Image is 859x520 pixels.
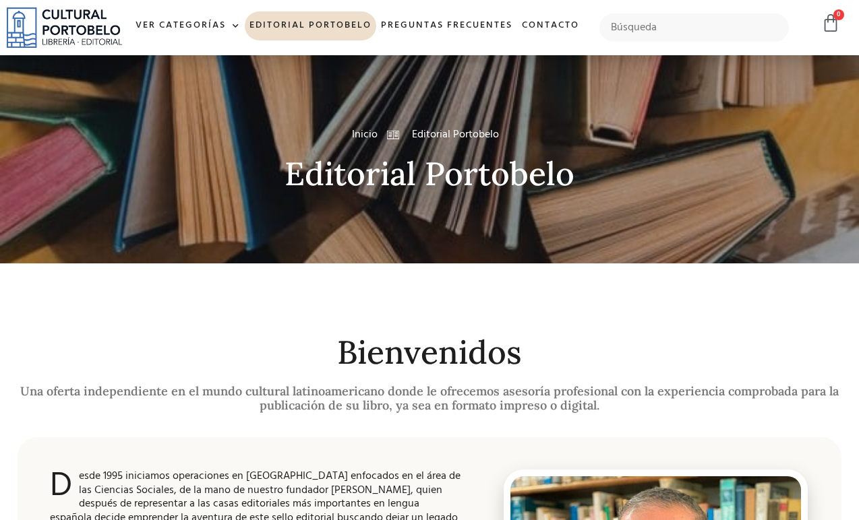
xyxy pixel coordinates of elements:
[517,11,584,40] a: Contacto
[821,13,840,33] a: 0
[833,9,844,20] span: 0
[131,11,245,40] a: Ver Categorías
[352,127,378,143] a: Inicio
[18,335,841,370] h2: Bienvenidos
[409,127,499,143] span: Editorial Portobelo
[245,11,376,40] a: Editorial Portobelo
[50,469,72,503] span: D
[18,384,841,413] h2: Una oferta independiente en el mundo cultural latinoamericano donde le ofrecemos asesoría profesi...
[18,156,841,192] h2: Editorial Portobelo
[376,11,517,40] a: Preguntas frecuentes
[599,13,790,42] input: Búsqueda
